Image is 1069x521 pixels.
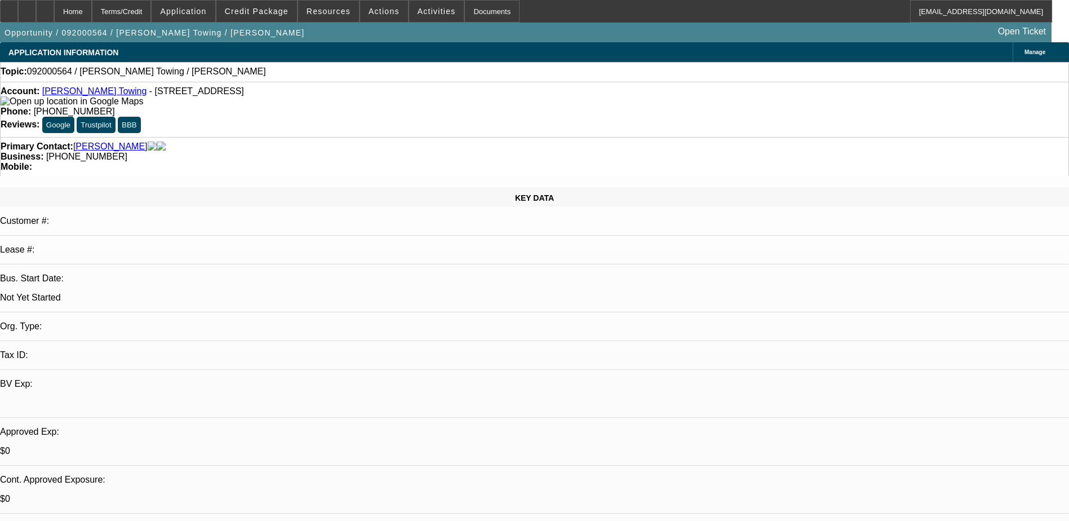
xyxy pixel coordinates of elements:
span: KEY DATA [515,193,554,202]
strong: Phone: [1,107,31,116]
strong: Account: [1,86,39,96]
span: Actions [369,7,400,16]
a: [PERSON_NAME] [73,142,148,152]
img: linkedin-icon.png [157,142,166,152]
img: Open up location in Google Maps [1,96,143,107]
a: Open Ticket [993,22,1050,41]
strong: Topic: [1,67,27,77]
button: BBB [118,117,141,133]
strong: Mobile: [1,162,32,171]
button: Activities [409,1,464,22]
button: Application [152,1,215,22]
a: View Google Maps [1,96,143,106]
a: [PERSON_NAME] Towing [42,86,147,96]
span: [PHONE_NUMBER] [46,152,127,161]
strong: Reviews: [1,120,39,129]
span: Opportunity / 092000564 / [PERSON_NAME] Towing / [PERSON_NAME] [5,28,304,37]
button: Trustpilot [77,117,115,133]
span: Resources [307,7,351,16]
span: Manage [1024,49,1045,55]
strong: Primary Contact: [1,142,73,152]
button: Credit Package [216,1,297,22]
span: Credit Package [225,7,289,16]
img: facebook-icon.png [148,142,157,152]
strong: Business: [1,152,43,161]
button: Actions [360,1,408,22]
span: Application [160,7,206,16]
button: Resources [298,1,359,22]
span: 092000564 / [PERSON_NAME] Towing / [PERSON_NAME] [27,67,266,77]
span: APPLICATION INFORMATION [8,48,118,57]
span: Activities [418,7,456,16]
span: [PHONE_NUMBER] [34,107,115,116]
button: Google [42,117,74,133]
span: - [STREET_ADDRESS] [149,86,244,96]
